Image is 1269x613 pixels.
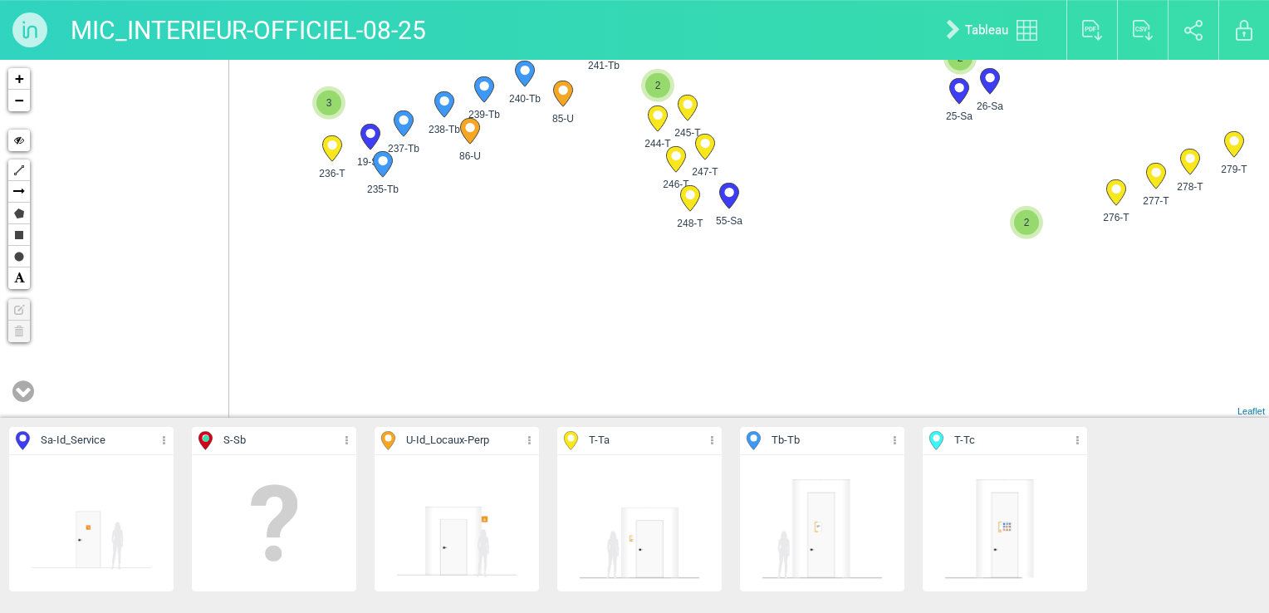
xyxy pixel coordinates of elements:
[636,136,679,151] span: 244-T
[1184,20,1203,41] img: share.svg
[1236,20,1252,41] img: locked.svg
[943,462,1066,585] img: 070754383148.png
[8,90,30,111] a: Zoom out
[8,321,30,342] a: No layers to delete
[683,164,727,179] span: 247-T
[1133,20,1154,41] img: export_csv.svg
[503,91,546,106] span: 240-Tb
[8,246,30,267] a: Circle
[968,99,1012,114] span: 26-Sa
[654,177,698,192] span: 246-T
[708,213,751,228] span: 55-Sa
[933,3,1058,56] a: Tableau
[406,433,489,449] span: U - Id_Locaux-Perp
[213,462,336,585] img: empty.png
[541,111,585,126] span: 85-U
[1014,210,1039,235] span: 2
[666,125,709,140] span: 245-T
[948,46,973,71] span: 2
[582,58,625,73] span: 241-Tb
[1169,179,1212,194] span: 278-T
[223,433,246,449] span: S - Sb
[423,122,466,137] span: 238-Tb
[1213,162,1256,177] span: 279-T
[8,68,30,90] a: Zoom in
[954,433,975,449] span: T - Tc
[395,462,518,585] img: 114826134325.png
[938,109,981,124] span: 25-Sa
[645,73,670,98] span: 2
[1082,20,1103,41] img: export_pdf.svg
[311,166,354,181] span: 236-T
[589,433,610,449] span: T - Ta
[8,267,30,289] a: Text
[41,433,105,449] span: Sa - Id_Service
[8,159,30,181] a: Polyline
[71,8,426,51] p: MIC_INTERIEUR-OFFICIEL-08-25
[1134,194,1178,208] span: 277-T
[30,462,153,585] img: 113736760203.png
[1017,20,1037,41] img: tableau.svg
[316,91,341,115] span: 3
[8,224,30,246] a: Rectangle
[1237,406,1265,416] a: Leaflet
[8,181,30,203] a: Arrow
[361,182,404,197] span: 235-Tb
[772,433,800,449] span: Tb - Tb
[8,203,30,224] a: Polygon
[669,216,712,231] span: 248-T
[463,107,506,122] span: 239-Tb
[1095,210,1138,225] span: 276-T
[382,141,425,156] span: 237-Tb
[448,149,492,164] span: 86-U
[761,462,884,585] img: 070754392476.png
[8,299,30,321] a: No layers to edit
[578,462,701,585] img: 070754392477.png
